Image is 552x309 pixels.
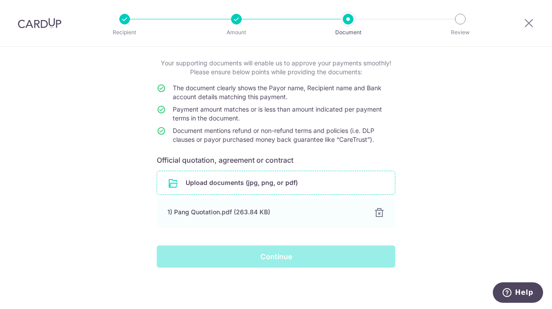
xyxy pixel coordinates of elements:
[92,28,158,37] p: Recipient
[173,105,382,122] span: Payment amount matches or is less than amount indicated per payment terms in the document.
[203,28,269,37] p: Amount
[173,84,382,100] span: The document clearly shows the Payor name, Recipient name and Bank account details matching this ...
[427,28,493,37] p: Review
[167,208,363,217] div: 1) Pang Quotation.pdf (263.84 KB)
[18,18,61,28] img: CardUp
[315,28,381,37] p: Document
[157,155,395,165] h6: Official quotation, agreement or contract
[173,127,374,143] span: Document mentions refund or non-refund terms and policies (i.e. DLP clauses or payor purchased mo...
[157,171,395,195] div: Upload documents (jpg, png, or pdf)
[492,282,543,305] iframe: Opens a widget where you can find more information
[157,59,395,76] p: Your supporting documents will enable us to approve your payments smoothly! Please ensure below p...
